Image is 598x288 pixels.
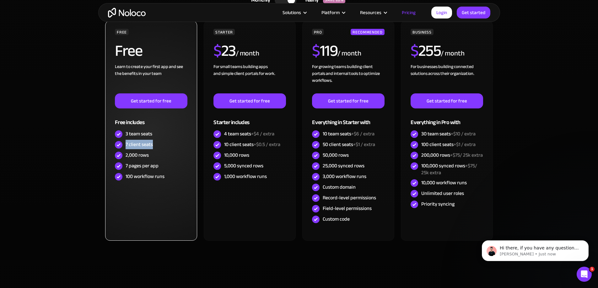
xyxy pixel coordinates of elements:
[421,130,476,137] div: 30 team seats
[224,130,274,137] div: 4 team seats
[394,8,423,17] a: Pricing
[411,63,483,93] div: For businesses building connected solutions across their organization. ‍
[323,216,350,223] div: Custom code
[224,173,267,180] div: 1,000 workflow runs
[421,162,483,176] div: 100,000 synced rows
[213,93,286,108] a: Get started for free
[421,152,483,159] div: 200,000 rows
[351,29,384,35] div: RECOMMENDED
[224,152,249,159] div: 10,000 rows
[457,7,490,18] a: Get started
[421,190,464,197] div: Unlimited user roles
[360,8,381,17] div: Resources
[312,43,337,59] h2: 119
[312,36,320,65] span: $
[312,108,384,129] div: Everything in Starter with
[323,194,376,201] div: Record-level permissions
[411,29,433,35] div: BUSINESS
[126,162,159,169] div: 7 pages per app
[353,140,375,149] span: +$1 / extra
[126,173,164,180] div: 100 workflow runs
[108,8,146,18] a: home
[323,184,356,191] div: Custom domain
[411,36,418,65] span: $
[115,63,187,93] div: Learn to create your first app and see the benefits in your team ‍
[472,227,598,271] iframe: Intercom notifications message
[213,108,286,129] div: Starter includes
[411,93,483,108] a: Get started for free
[213,43,236,59] h2: 23
[115,93,187,108] a: Get started for free
[450,150,483,160] span: +$75/ 25k extra
[275,8,314,17] div: Solutions
[323,173,366,180] div: 3,000 workflow runs
[224,141,280,148] div: 10 client seats
[323,130,374,137] div: 10 team seats
[314,8,352,17] div: Platform
[352,8,394,17] div: Resources
[323,141,375,148] div: 50 client seats
[421,161,477,177] span: +$75/ 25k extra
[323,152,349,159] div: 50,000 rows
[115,29,129,35] div: FREE
[312,93,384,108] a: Get started for free
[577,267,592,282] iframe: Intercom live chat
[251,129,274,139] span: +$4 / extra
[312,63,384,93] div: For growing teams building client portals and internal tools to optimize workflows.
[236,49,259,59] div: / month
[337,49,361,59] div: / month
[421,141,476,148] div: 100 client seats
[451,129,476,139] span: +$10 / extra
[213,63,286,93] div: For small teams building apps and simple client portals for work. ‍
[323,162,364,169] div: 25,000 synced rows
[421,201,455,207] div: Priority syncing
[421,179,467,186] div: 10,000 workflow runs
[283,8,301,17] div: Solutions
[126,130,152,137] div: 3 team seats
[321,8,340,17] div: Platform
[441,49,464,59] div: / month
[115,108,187,129] div: Free includes
[126,141,153,148] div: 7 client seats
[411,43,441,59] h2: 255
[351,129,374,139] span: +$6 / extra
[323,205,372,212] div: Field-level permissions
[411,108,483,129] div: Everything in Pro with
[590,267,595,272] span: 1
[213,29,234,35] div: STARTER
[454,140,476,149] span: +$1 / extra
[431,7,452,18] a: Login
[115,43,142,59] h2: Free
[254,140,280,149] span: +$0.5 / extra
[312,29,324,35] div: PRO
[213,36,221,65] span: $
[224,162,263,169] div: 5,000 synced rows
[126,152,149,159] div: 2,000 rows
